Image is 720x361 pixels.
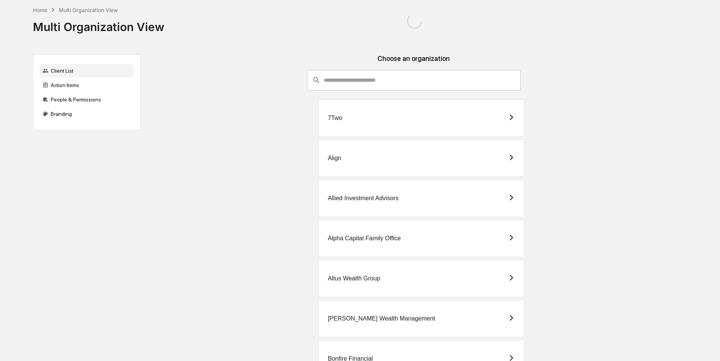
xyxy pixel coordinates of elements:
[328,315,435,322] div: [PERSON_NAME] Wealth Management
[307,70,521,90] div: consultant-dashboard__filter-organizations-search-bar
[328,235,401,242] div: Alpha Capital Family Office
[328,275,380,282] div: Altus Wealth Group
[146,54,681,70] div: Choose an organization
[33,14,164,34] div: Multi Organization View
[39,107,134,121] div: Branding
[59,7,118,13] div: Multi Organization View
[328,155,341,162] div: Align
[33,7,47,13] div: Home
[39,93,134,106] div: People & Permissions
[328,195,399,202] div: Allied Investment Advisors
[39,64,134,78] div: Client List
[328,115,342,121] div: 7Two
[39,78,134,92] div: Action Items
